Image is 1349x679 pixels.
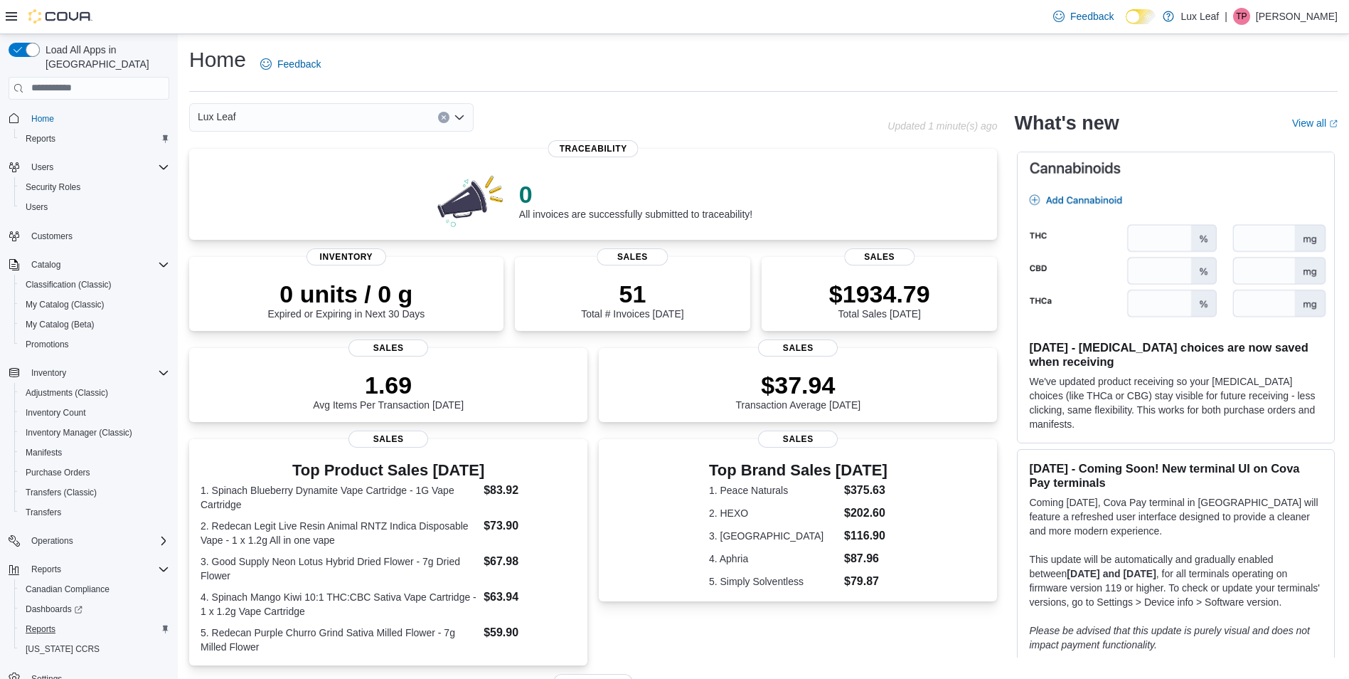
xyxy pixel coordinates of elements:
div: Total # Invoices [DATE] [581,280,683,320]
span: Canadian Compliance [26,584,110,595]
dt: 1. Peace Naturals [709,483,838,498]
span: Transfers (Classic) [26,487,97,498]
span: Operations [26,532,169,549]
span: Inventory Manager (Classic) [26,427,132,438]
span: Feedback [277,57,321,71]
dd: $87.96 [844,550,887,567]
div: Transaction Average [DATE] [736,371,861,411]
span: Home [31,113,54,125]
span: Catalog [31,259,60,270]
p: Updated 1 minute(s) ago [887,120,997,132]
span: TP [1236,8,1247,25]
dd: $83.92 [484,482,576,499]
button: Operations [26,532,79,549]
span: Customers [26,227,169,245]
span: Sales [597,248,668,265]
div: All invoices are successfully submitted to traceability! [519,180,752,220]
span: Manifests [20,444,169,461]
dt: 5. Redecan Purple Churro Grind Sativa Milled Flower - 7g Milled Flower [201,626,478,654]
h2: What's new [1014,112,1119,135]
span: Transfers [26,507,61,518]
span: Users [31,162,53,173]
p: 0 [519,180,752,209]
button: Inventory [3,363,175,383]
a: Reports [20,130,61,147]
span: Inventory [306,248,386,265]
span: Load All Apps in [GEOGRAPHIC_DATA] [40,43,169,71]
dt: 2. HEXO [709,506,838,520]
dd: $73.90 [484,517,576,535]
input: Dark Mode [1126,9,1156,24]
button: Customers [3,226,175,246]
button: Inventory [26,364,72,381]
span: Transfers (Classic) [20,484,169,501]
a: Dashboards [14,599,175,619]
span: Inventory Count [20,404,169,421]
button: Inventory Manager (Classic) [14,423,175,443]
p: 51 [581,280,683,308]
span: Users [20,199,169,216]
dt: 5. Simply Solventless [709,574,838,589]
button: My Catalog (Beta) [14,315,175,335]
button: Home [3,108,175,129]
a: [US_STATE] CCRS [20,641,105,658]
h1: Home [189,46,246,74]
span: Security Roles [26,181,80,193]
span: Sales [348,431,428,448]
button: Catalog [26,256,66,273]
dd: $375.63 [844,482,887,499]
span: Adjustments (Classic) [20,384,169,401]
a: Security Roles [20,179,86,196]
p: Coming [DATE], Cova Pay terminal in [GEOGRAPHIC_DATA] will feature a refreshed user interface des... [1029,495,1323,538]
h3: Top Product Sales [DATE] [201,462,576,479]
dd: $116.90 [844,527,887,544]
p: 1.69 [313,371,464,399]
span: Canadian Compliance [20,581,169,598]
a: My Catalog (Beta) [20,316,100,333]
span: Catalog [26,256,169,273]
button: Clear input [438,112,449,123]
dd: $79.87 [844,573,887,590]
span: Purchase Orders [20,464,169,481]
dt: 3. Good Supply Neon Lotus Hybrid Dried Flower - 7g Dried Flower [201,554,478,583]
button: Operations [3,531,175,551]
a: Feedback [255,50,326,78]
span: Adjustments (Classic) [26,387,108,399]
span: Sales [758,431,838,448]
button: Reports [26,561,67,578]
div: Avg Items Per Transaction [DATE] [313,371,464,411]
span: Reports [20,130,169,147]
button: Transfers (Classic) [14,483,175,502]
span: Reports [31,564,61,575]
button: Canadian Compliance [14,579,175,599]
span: Classification (Classic) [26,279,112,290]
span: Inventory Manager (Classic) [20,424,169,441]
span: Sales [844,248,915,265]
button: Users [14,197,175,217]
a: Dashboards [20,601,88,618]
p: 0 units / 0 g [267,280,425,308]
span: My Catalog (Classic) [26,299,105,310]
span: Feedback [1070,9,1114,23]
span: Users [26,159,169,176]
button: Reports [3,559,175,579]
dd: $67.98 [484,553,576,570]
span: Promotions [20,336,169,353]
a: Reports [20,621,61,638]
a: Transfers (Classic) [20,484,102,501]
dt: 3. [GEOGRAPHIC_DATA] [709,529,838,543]
span: My Catalog (Beta) [26,319,95,330]
a: Manifests [20,444,68,461]
a: Inventory Count [20,404,92,421]
div: Total Sales [DATE] [829,280,930,320]
button: Inventory Count [14,403,175,423]
p: [PERSON_NAME] [1256,8,1338,25]
dd: $202.60 [844,505,887,522]
button: Users [26,159,59,176]
img: Cova [28,9,92,23]
span: Dashboards [26,604,82,615]
span: Sales [348,339,428,357]
span: Reports [26,561,169,578]
dt: 1. Spinach Blueberry Dynamite Vape Cartridge - 1G Vape Cartridge [201,483,478,512]
span: Promotions [26,339,69,350]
